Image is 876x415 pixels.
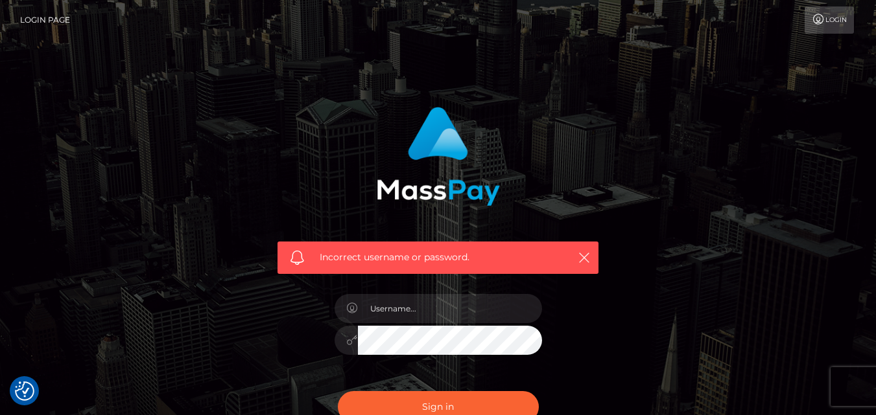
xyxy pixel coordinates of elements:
button: Consent Preferences [15,381,34,401]
input: Username... [358,294,542,323]
span: Incorrect username or password. [320,251,556,264]
img: Revisit consent button [15,381,34,401]
a: Login [805,6,854,34]
a: Login Page [20,6,70,34]
img: MassPay Login [377,107,500,206]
